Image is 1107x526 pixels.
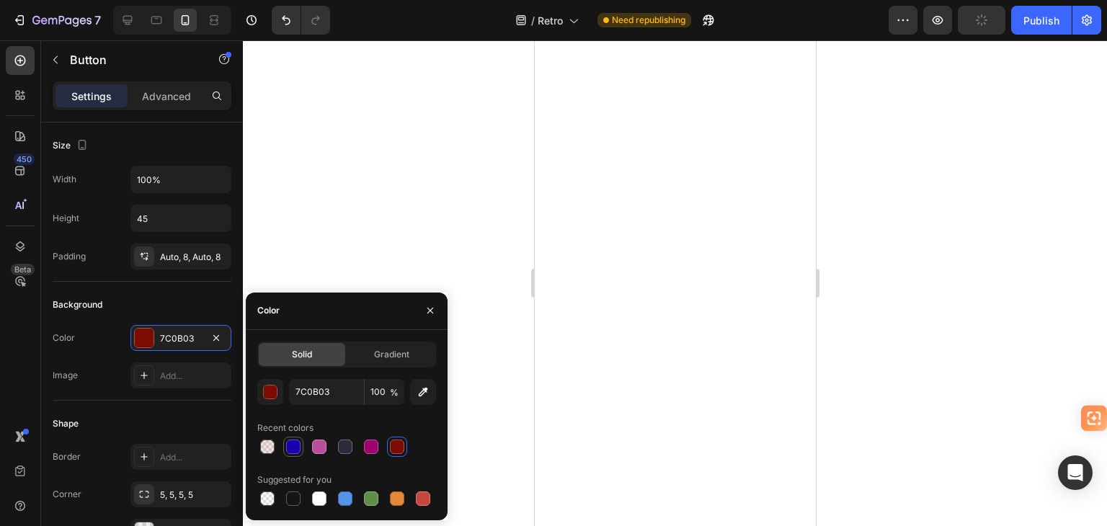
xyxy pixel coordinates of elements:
[53,136,91,156] div: Size
[53,331,75,344] div: Color
[535,40,816,526] iframe: Design area
[94,12,101,29] p: 7
[612,14,685,27] span: Need republishing
[289,379,364,405] input: Eg: FFFFFF
[257,304,280,317] div: Color
[53,250,86,263] div: Padding
[1058,455,1093,490] div: Open Intercom Messenger
[1023,13,1059,28] div: Publish
[70,51,192,68] p: Button
[292,348,312,361] span: Solid
[53,450,81,463] div: Border
[257,422,314,434] div: Recent colors
[160,451,228,464] div: Add...
[142,89,191,104] p: Advanced
[71,89,112,104] p: Settings
[160,489,228,502] div: 5, 5, 5, 5
[11,264,35,275] div: Beta
[6,6,107,35] button: 7
[131,166,231,192] input: Auto
[160,332,202,345] div: 7C0B03
[374,348,409,361] span: Gradient
[14,153,35,165] div: 450
[131,205,231,231] input: Auto
[53,417,79,430] div: Shape
[53,369,78,382] div: Image
[531,13,535,28] span: /
[160,251,228,264] div: Auto, 8, Auto, 8
[257,473,332,486] div: Suggested for you
[53,173,76,186] div: Width
[53,298,102,311] div: Background
[53,212,79,225] div: Height
[390,386,399,399] span: %
[1011,6,1072,35] button: Publish
[160,370,228,383] div: Add...
[272,6,330,35] div: Undo/Redo
[53,488,81,501] div: Corner
[538,13,563,28] span: Retro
